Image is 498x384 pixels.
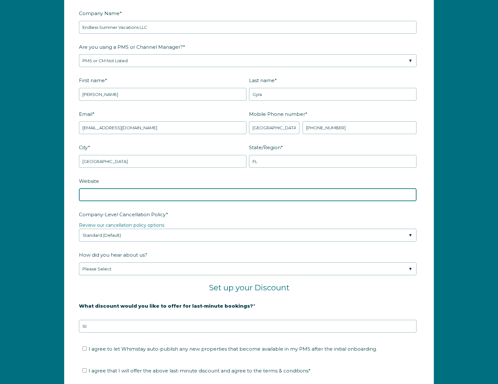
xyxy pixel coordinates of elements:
strong: What discount would you like to offer for last-minute bookings? [79,303,253,309]
span: Email [79,109,92,119]
input: I agree that I will offer the above last-minute discount and agree to the terms & conditions* [82,368,87,372]
span: Are you using a PMS or Channel Manager? [79,42,183,52]
span: I agree that I will offer the above last-minute discount and agree to the terms & conditions [89,368,311,374]
span: Website [79,176,99,186]
span: I agree to let Whimstay auto-publish any new properties that become available in my PMS after the... [89,346,377,352]
span: State/Region [249,142,281,152]
span: Set up your Discount [209,283,289,292]
a: Review our cancellation policy options [79,222,164,228]
input: I agree to let Whimstay auto-publish any new properties that become available in my PMS after the... [82,346,87,351]
span: Mobile Phone number [249,109,305,119]
span: First name [79,75,105,85]
span: City [79,142,88,152]
span: Last name [249,75,275,85]
span: Company Name [79,8,120,18]
span: Company-Level Cancellation Policy [79,209,166,219]
span: How did you hear about us? [79,250,147,260]
strong: 20% is recommended, minimum of 10% [79,313,179,319]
